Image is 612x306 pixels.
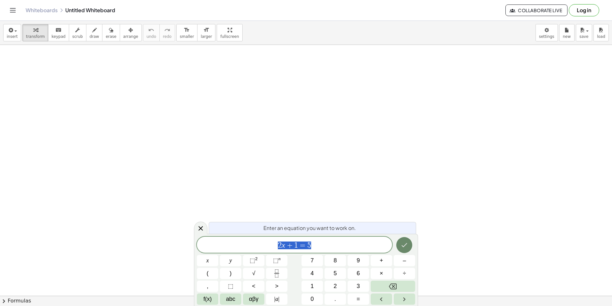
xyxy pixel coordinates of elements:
span: ( [207,269,209,278]
span: 1 [294,242,298,249]
span: x [206,256,209,265]
span: ) [230,269,232,278]
button: Plus [371,255,392,266]
button: Fraction [266,268,287,279]
button: Backspace [371,281,415,292]
button: Square root [243,268,264,279]
span: ⬚ [273,257,278,264]
button: 5 [325,268,346,279]
button: 0 [302,293,323,305]
button: Toggle navigation [8,5,18,15]
button: x [197,255,218,266]
i: keyboard [55,26,61,34]
span: a [274,295,279,303]
button: Right arrow [394,293,415,305]
span: 3 [357,282,360,291]
button: ) [220,268,241,279]
span: 5 [334,269,337,278]
button: Equals [348,293,369,305]
span: ⬚ [228,282,233,291]
button: Alphabet [220,293,241,305]
span: + [285,242,294,249]
button: undoundo [143,24,160,41]
span: draw [90,34,99,39]
button: scrub [69,24,86,41]
button: Done [396,237,412,253]
button: Squared [243,255,264,266]
button: 9 [348,255,369,266]
button: settings [535,24,558,41]
button: 3 [348,281,369,292]
button: format_sizelarger [197,24,215,41]
i: undo [148,26,154,34]
button: Placeholder [220,281,241,292]
span: 4 [310,269,314,278]
span: 5 [307,242,311,249]
button: y [220,255,241,266]
button: Times [371,268,392,279]
span: > [275,282,278,291]
span: αβγ [249,295,259,303]
button: save [576,24,592,41]
span: smaller [180,34,194,39]
i: redo [164,26,170,34]
button: ( [197,268,218,279]
button: load [593,24,609,41]
button: insert [3,24,21,41]
span: = [357,295,360,303]
button: Left arrow [371,293,392,305]
button: new [559,24,575,41]
button: , [197,281,218,292]
span: redo [163,34,172,39]
span: = [298,242,307,249]
span: 2 [278,242,282,249]
span: + [380,256,383,265]
button: redoredo [159,24,175,41]
span: scrub [72,34,83,39]
span: arrange [123,34,138,39]
span: keypad [52,34,66,39]
button: Functions [197,293,218,305]
button: erase [102,24,120,41]
button: keyboardkeypad [48,24,69,41]
sup: 2 [255,256,258,261]
var: x [282,241,285,249]
button: . [325,293,346,305]
button: 1 [302,281,323,292]
span: fullscreen [220,34,239,39]
span: insert [7,34,18,39]
a: Whiteboards [26,7,58,13]
span: undo [147,34,156,39]
span: Enter an equation you want to work on. [263,224,356,232]
button: Greater than [266,281,287,292]
span: y [229,256,232,265]
button: 2 [325,281,346,292]
span: – [403,256,406,265]
span: 2 [334,282,337,291]
button: transform [22,24,48,41]
span: 0 [310,295,314,303]
button: 6 [348,268,369,279]
button: 4 [302,268,323,279]
span: erase [106,34,116,39]
span: 9 [357,256,360,265]
span: . [334,295,336,303]
span: ⬚ [250,257,255,264]
span: abc [226,295,235,303]
span: larger [201,34,212,39]
button: Divide [394,268,415,279]
span: transform [26,34,45,39]
span: new [563,34,571,39]
span: Collaborate Live [511,7,562,13]
button: arrange [120,24,142,41]
sup: n [278,256,281,261]
button: format_sizesmaller [176,24,197,41]
button: Collaborate Live [505,4,568,16]
span: save [579,34,588,39]
button: Minus [394,255,415,266]
button: draw [86,24,103,41]
span: settings [539,34,554,39]
span: load [597,34,605,39]
span: 1 [310,282,314,291]
button: 7 [302,255,323,266]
